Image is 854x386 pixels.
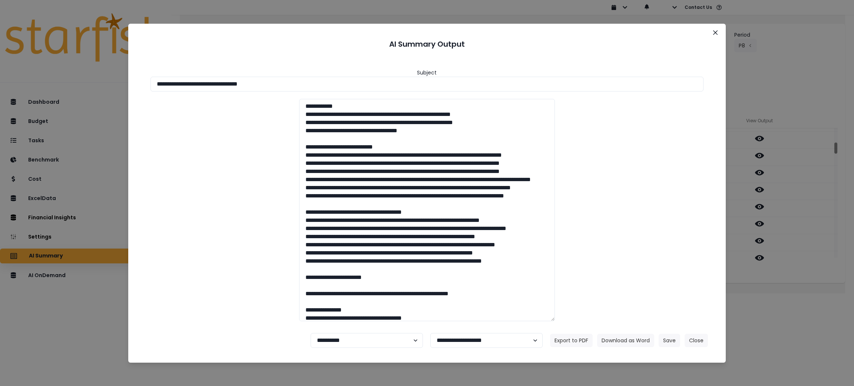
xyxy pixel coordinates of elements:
button: Download as Word [597,334,654,347]
header: AI Summary Output [137,33,717,56]
button: Close [685,334,708,347]
button: Close [709,27,721,39]
button: Save [659,334,680,347]
button: Export to PDF [550,334,593,347]
header: Subject [417,69,437,77]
